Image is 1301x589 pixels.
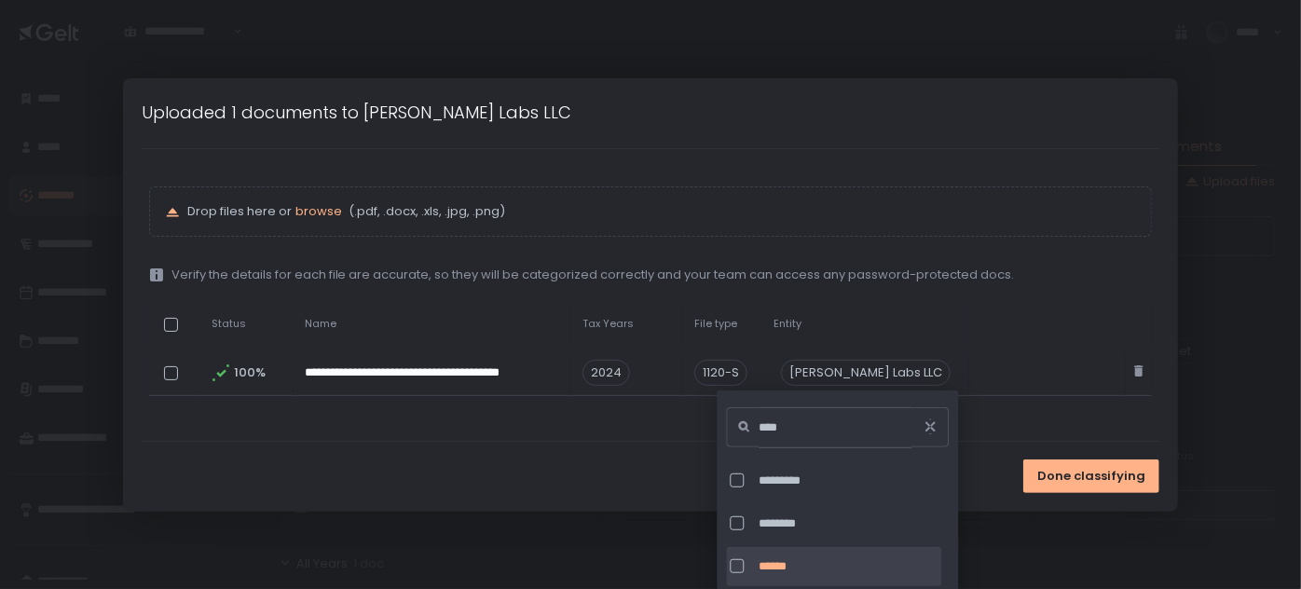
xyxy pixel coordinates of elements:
p: Drop files here or [187,203,1137,220]
span: (.pdf, .docx, .xls, .jpg, .png) [346,203,506,220]
span: 100% [234,364,264,381]
span: Entity [774,317,801,331]
span: 2024 [582,360,630,386]
span: Name [305,317,336,331]
div: 1120-S [694,360,747,386]
span: Verify the details for each file are accurate, so they will be categorized correctly and your tea... [171,267,1015,283]
button: Done classifying [1023,459,1159,493]
span: browse [295,202,342,220]
span: File type [694,317,737,331]
span: Status [212,317,246,331]
span: Done classifying [1037,468,1145,485]
h1: Uploaded 1 documents to [PERSON_NAME] Labs LLC [142,100,572,125]
div: [PERSON_NAME] Labs LLC [781,360,951,386]
span: Tax Years [582,317,634,331]
button: browse [295,203,342,220]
